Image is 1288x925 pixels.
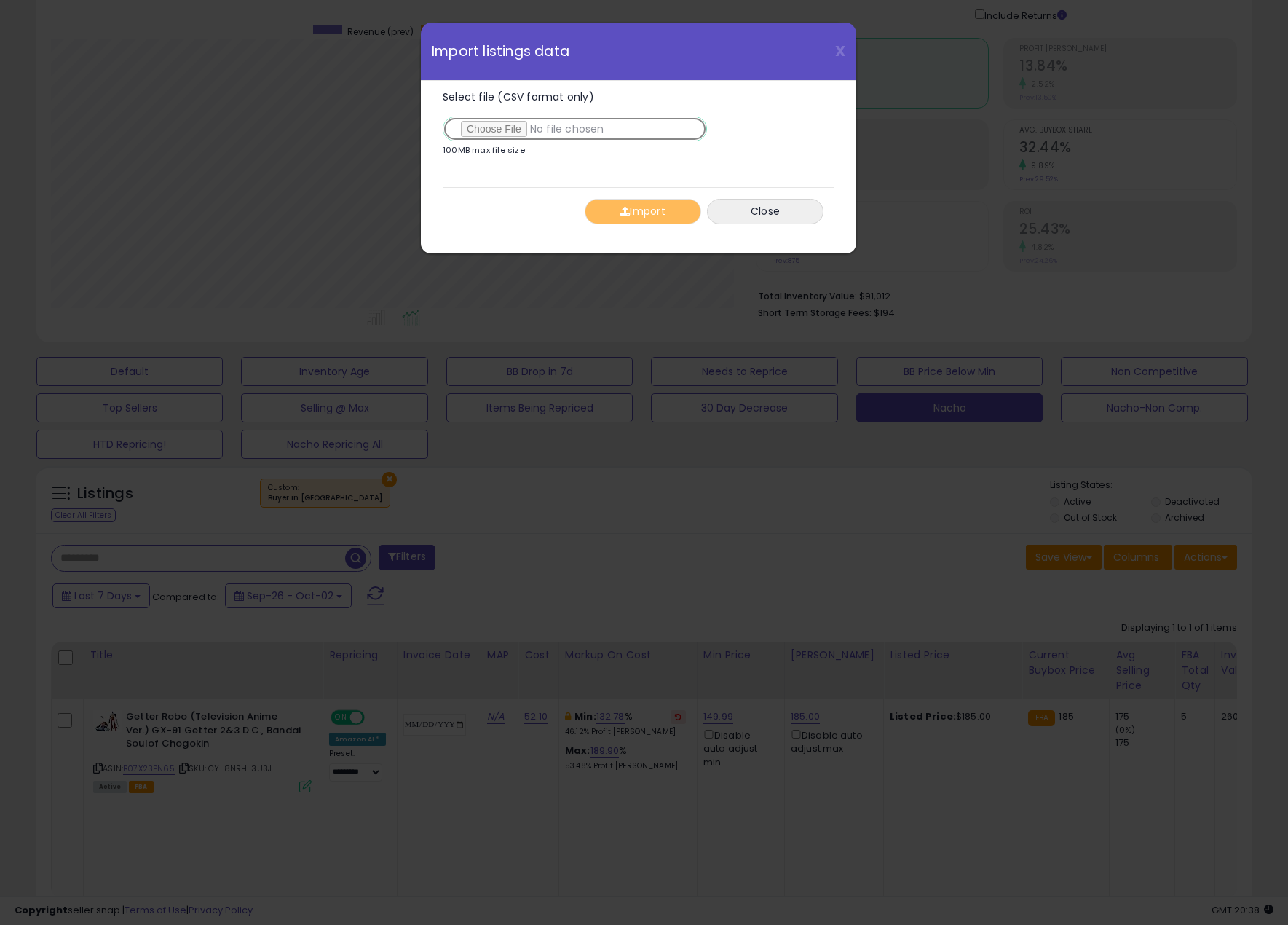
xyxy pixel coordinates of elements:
[432,44,569,58] span: Import listings data
[707,199,823,224] button: Close
[835,41,845,61] span: X
[585,199,701,224] button: Import
[443,90,594,104] span: Select file (CSV format only)
[443,146,525,154] p: 100MB max file size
